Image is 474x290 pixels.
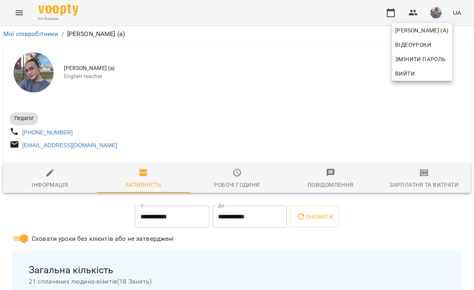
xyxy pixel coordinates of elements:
[395,54,449,64] span: Змінити пароль
[392,66,452,81] button: Вийти
[392,23,452,38] a: [PERSON_NAME] (а)
[395,40,431,50] span: Відеоуроки
[395,26,449,35] span: [PERSON_NAME] (а)
[392,38,434,52] a: Відеоуроки
[392,52,452,66] a: Змінити пароль
[395,69,415,78] span: Вийти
